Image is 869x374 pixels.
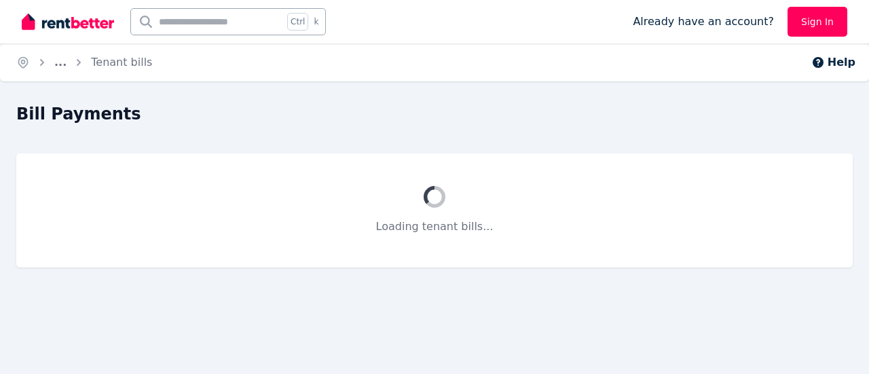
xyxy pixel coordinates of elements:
[287,13,308,31] span: Ctrl
[22,12,114,32] img: RentBetter
[633,14,774,30] span: Already have an account?
[49,219,820,235] p: Loading tenant bills...
[91,54,152,71] span: Tenant bills
[788,7,847,37] a: Sign In
[54,56,67,69] a: ...
[16,103,141,125] h1: Bill Payments
[314,16,318,27] span: k
[811,54,855,71] button: Help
